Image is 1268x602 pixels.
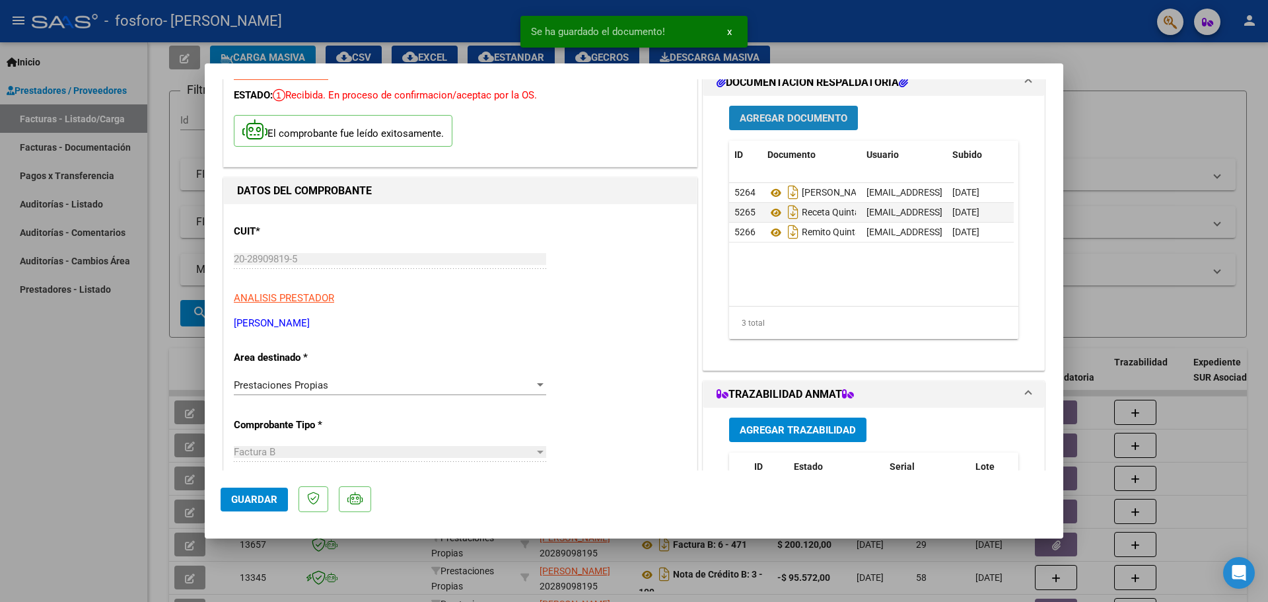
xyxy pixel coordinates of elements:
div: 3 total [729,307,1018,340]
div: DOCUMENTACIÓN RESPALDATORIA [703,96,1044,370]
span: Documento [767,149,816,160]
button: x [717,20,742,44]
button: Guardar [221,488,288,511]
span: Estado [794,461,823,472]
datatable-header-cell: Usuario [861,141,947,169]
p: Comprobante Tipo * [234,418,370,433]
i: Descargar documento [785,202,802,223]
span: Se ha guardado el documento! [531,25,665,38]
span: Subido [952,149,982,160]
span: ESTADO: [234,89,273,101]
span: [DATE] [952,207,979,217]
button: Agregar Trazabilidad [729,418,866,442]
mat-expansion-panel-header: DOCUMENTACIÓN RESPALDATORIA [703,69,1044,96]
a: VER COMPROBANTE [234,69,328,81]
span: 5265 [734,207,756,217]
span: Usuario [866,149,899,160]
span: Factura B [234,446,275,458]
button: Agregar Documento [729,106,858,130]
span: Lote [975,461,995,472]
datatable-header-cell: Documento [762,141,861,169]
p: Area destinado * [234,350,370,365]
span: 5266 [734,227,756,237]
p: El comprobante fue leído exitosamente. [234,115,452,147]
p: CUIT [234,224,370,239]
datatable-header-cell: Serial [884,453,970,496]
span: x [727,26,732,38]
span: Receta Quinta [PERSON_NAME] 2 [767,207,940,218]
div: Open Intercom Messenger [1223,557,1255,589]
span: [DATE] [952,227,979,237]
span: [EMAIL_ADDRESS][DOMAIN_NAME] - [PERSON_NAME] [866,207,1090,217]
mat-expansion-panel-header: TRAZABILIDAD ANMAT [703,381,1044,408]
i: Descargar documento [785,182,802,203]
datatable-header-cell: ID [749,453,789,496]
span: [PERSON_NAME] Sergio 1 [767,188,907,198]
datatable-header-cell: Subido [947,141,1013,169]
datatable-header-cell: ID [729,141,762,169]
span: [EMAIL_ADDRESS][DOMAIN_NAME] - [PERSON_NAME] [866,187,1090,198]
span: ID [754,461,763,472]
span: ID [734,149,743,160]
span: Prestaciones Propias [234,379,328,391]
p: [PERSON_NAME] [234,316,687,331]
span: 5264 [734,187,756,198]
span: [EMAIL_ADDRESS][DOMAIN_NAME] - [PERSON_NAME] [866,227,1090,237]
h1: DOCUMENTACIÓN RESPALDATORIA [717,75,908,91]
span: [DATE] [952,187,979,198]
i: Descargar documento [785,221,802,243]
span: Agregar Documento [740,112,847,124]
h1: TRAZABILIDAD ANMAT [717,387,854,402]
span: Guardar [231,494,277,506]
span: Serial [890,461,915,472]
datatable-header-cell: Estado [789,453,884,496]
span: Agregar Trazabilidad [740,424,856,436]
span: ANALISIS PRESTADOR [234,292,334,304]
span: Recibida. En proceso de confirmacion/aceptac por la OS. [273,89,537,101]
span: Remito Quintana [PERSON_NAME] [767,227,944,238]
strong: DATOS DEL COMPROBANTE [237,184,372,197]
datatable-header-cell: Acción [1013,141,1079,169]
datatable-header-cell: Lote [970,453,1026,496]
